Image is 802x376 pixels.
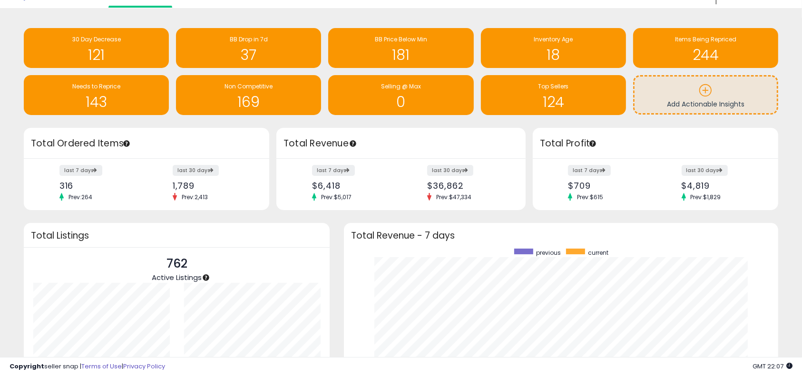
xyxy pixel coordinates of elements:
a: Selling @ Max 0 [328,75,473,115]
div: $36,862 [427,181,509,191]
label: last 7 days [568,165,611,176]
a: Needs to Reprice 143 [24,75,169,115]
span: previous [537,249,561,257]
label: last 30 days [427,165,473,176]
h3: Total Revenue [284,137,518,150]
div: Tooltip anchor [588,139,597,148]
div: seller snap | | [10,362,165,371]
h3: Total Revenue - 7 days [351,232,771,239]
a: Terms of Use [81,362,122,371]
a: Top Sellers 124 [481,75,626,115]
span: Non Competitive [225,82,273,90]
h3: Total Profit [540,137,771,150]
div: 1,789 [173,181,253,191]
label: last 30 days [682,165,728,176]
div: Tooltip anchor [202,273,210,282]
span: Active Listings [152,272,202,282]
a: Items Being Repriced 244 [633,28,778,68]
span: Add Actionable Insights [667,99,744,109]
label: last 7 days [59,165,102,176]
h3: Total Ordered Items [31,137,262,150]
h1: 121 [29,47,164,63]
span: Needs to Reprice [72,82,120,90]
h1: 244 [638,47,773,63]
h1: 169 [181,94,316,110]
div: $6,418 [312,181,394,191]
h1: 181 [333,47,469,63]
span: Prev: 264 [64,193,97,201]
h3: Total Listings [31,232,323,239]
a: Privacy Policy [123,362,165,371]
h1: 0 [333,94,469,110]
h1: 37 [181,47,316,63]
div: $709 [568,181,648,191]
div: $4,819 [682,181,762,191]
h1: 124 [486,94,621,110]
span: Items Being Repriced [675,35,736,43]
span: Inventory Age [534,35,573,43]
label: last 7 days [312,165,355,176]
span: Top Sellers [538,82,569,90]
strong: Copyright [10,362,44,371]
label: last 30 days [173,165,219,176]
div: Tooltip anchor [349,139,357,148]
a: BB Drop in 7d 37 [176,28,321,68]
div: Tooltip anchor [122,139,131,148]
a: BB Price Below Min 181 [328,28,473,68]
a: 30 Day Decrease 121 [24,28,169,68]
span: 2025-09-17 22:07 GMT [753,362,792,371]
span: current [588,249,609,257]
span: BB Drop in 7d [230,35,268,43]
span: Selling @ Max [381,82,421,90]
span: Prev: 2,413 [177,193,213,201]
a: Inventory Age 18 [481,28,626,68]
h1: 143 [29,94,164,110]
span: Prev: $47,334 [431,193,476,201]
span: Prev: $615 [572,193,608,201]
p: 762 [152,255,202,273]
a: Non Competitive 169 [176,75,321,115]
div: 316 [59,181,139,191]
a: Add Actionable Insights [635,77,777,113]
span: BB Price Below Min [375,35,427,43]
span: Prev: $5,017 [316,193,356,201]
span: Prev: $1,829 [686,193,726,201]
h1: 18 [486,47,621,63]
span: 30 Day Decrease [72,35,121,43]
